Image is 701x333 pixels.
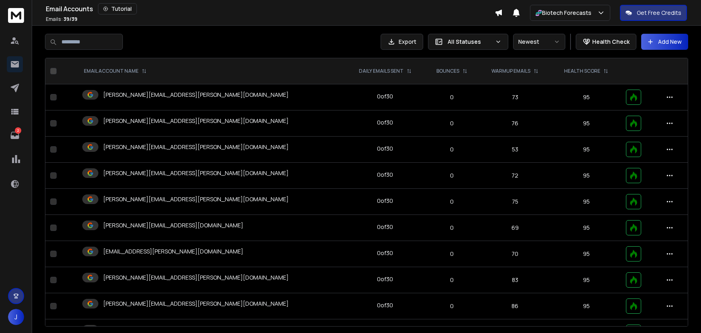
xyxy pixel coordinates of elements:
p: 0 [430,276,474,284]
p: [PERSON_NAME][EMAIL_ADDRESS][PERSON_NAME][DOMAIN_NAME] [103,91,289,99]
div: 0 of 30 [377,249,393,257]
p: 0 [430,93,474,101]
div: EMAIL ACCOUNT NAME [84,68,147,74]
button: Tutorial [98,3,137,14]
p: [PERSON_NAME][EMAIL_ADDRESS][PERSON_NAME][DOMAIN_NAME] [103,300,289,308]
p: 0 [430,119,474,127]
td: 86 [479,293,552,319]
p: 0 [430,198,474,206]
p: [PERSON_NAME][EMAIL_ADDRESS][PERSON_NAME][DOMAIN_NAME] [103,169,289,177]
div: 0 of 30 [377,223,393,231]
button: Export [381,34,423,50]
p: DAILY EMAILS SENT [359,68,403,74]
div: 0 of 30 [377,145,393,153]
a: 2 [7,127,23,143]
td: 95 [552,110,621,137]
p: [PERSON_NAME][EMAIL_ADDRESS][PERSON_NAME][DOMAIN_NAME] [103,195,289,203]
div: 0 of 30 [377,118,393,127]
td: 83 [479,267,552,293]
p: [PERSON_NAME][EMAIL_ADDRESS][PERSON_NAME][DOMAIN_NAME] [103,274,289,282]
div: 0 of 30 [377,275,393,283]
p: All Statuses [448,38,492,46]
td: 95 [552,215,621,241]
p: BOUNCES [436,68,459,74]
td: 95 [552,137,621,163]
button: Get Free Credits [620,5,687,21]
div: 0 of 30 [377,171,393,179]
p: HEALTH SCORE [564,68,600,74]
p: 0 [430,224,474,232]
button: J [8,309,24,325]
td: 95 [552,267,621,293]
td: 95 [552,293,621,319]
td: 95 [552,84,621,110]
div: Email Accounts [46,3,495,14]
p: Get Free Credits [637,9,681,17]
p: 0 [430,145,474,153]
td: 76 [479,110,552,137]
p: [PERSON_NAME][EMAIL_ADDRESS][PERSON_NAME][DOMAIN_NAME] [103,117,289,125]
span: 39 / 39 [63,16,77,22]
button: Health Check [576,34,636,50]
button: Add New [641,34,688,50]
p: 🧬Biotech Forecasts [535,9,595,17]
td: 95 [552,163,621,189]
td: 95 [552,189,621,215]
td: 95 [552,241,621,267]
p: WARMUP EMAILS [491,68,530,74]
p: [PERSON_NAME][EMAIL_ADDRESS][PERSON_NAME][DOMAIN_NAME] [103,143,289,151]
td: 73 [479,84,552,110]
p: Emails : [46,16,77,22]
p: [PERSON_NAME][EMAIL_ADDRESS][DOMAIN_NAME] [103,221,243,229]
p: Health Check [592,38,630,46]
td: 72 [479,163,552,189]
div: 0 of 30 [377,197,393,205]
p: 0 [430,250,474,258]
p: 0 [430,302,474,310]
p: 2 [15,127,21,134]
button: Newest [513,34,565,50]
td: 75 [479,189,552,215]
td: 69 [479,215,552,241]
div: 0 of 30 [377,92,393,100]
td: 70 [479,241,552,267]
div: 0 of 30 [377,301,393,309]
td: 53 [479,137,552,163]
p: [EMAIL_ADDRESS][PERSON_NAME][DOMAIN_NAME] [103,247,243,255]
p: 0 [430,172,474,180]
